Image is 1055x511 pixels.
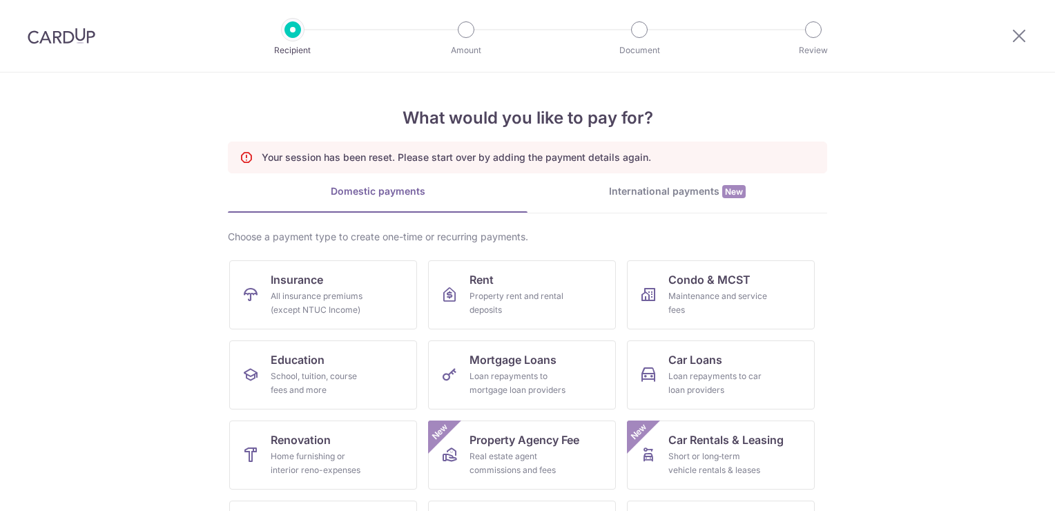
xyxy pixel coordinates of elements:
div: Short or long‑term vehicle rentals & leases [668,450,768,477]
p: Amount [415,44,517,57]
span: New [429,421,452,443]
a: Car Rentals & LeasingShort or long‑term vehicle rentals & leasesNew [627,421,815,490]
span: Car Loans [668,351,722,368]
span: Insurance [271,271,323,288]
a: Property Agency FeeReal estate agent commissions and feesNew [428,421,616,490]
a: RenovationHome furnishing or interior reno-expenses [229,421,417,490]
p: Your session has been reset. Please start over by adding the payment details again. [262,151,651,164]
div: Home furnishing or interior reno-expenses [271,450,370,477]
div: Choose a payment type to create one-time or recurring payments. [228,230,827,244]
a: EducationSchool, tuition, course fees and more [229,340,417,409]
a: InsuranceAll insurance premiums (except NTUC Income) [229,260,417,329]
p: Review [762,44,864,57]
span: Property Agency Fee [470,432,579,448]
div: Real estate agent commissions and fees [470,450,569,477]
span: Condo & MCST [668,271,751,288]
span: Education [271,351,325,368]
a: Car LoansLoan repayments to car loan providers [627,340,815,409]
a: Condo & MCSTMaintenance and service fees [627,260,815,329]
img: CardUp [28,28,95,44]
div: International payments [527,184,827,199]
span: New [628,421,650,443]
span: New [722,185,746,198]
div: Property rent and rental deposits [470,289,569,317]
span: Renovation [271,432,331,448]
div: Maintenance and service fees [668,289,768,317]
a: Mortgage LoansLoan repayments to mortgage loan providers [428,340,616,409]
div: School, tuition, course fees and more [271,369,370,397]
div: All insurance premiums (except NTUC Income) [271,289,370,317]
a: RentProperty rent and rental deposits [428,260,616,329]
p: Recipient [242,44,344,57]
div: Loan repayments to mortgage loan providers [470,369,569,397]
span: Car Rentals & Leasing [668,432,784,448]
span: Mortgage Loans [470,351,556,368]
h4: What would you like to pay for? [228,106,827,131]
div: Domestic payments [228,184,527,198]
p: Document [588,44,690,57]
span: Rent [470,271,494,288]
div: Loan repayments to car loan providers [668,369,768,397]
